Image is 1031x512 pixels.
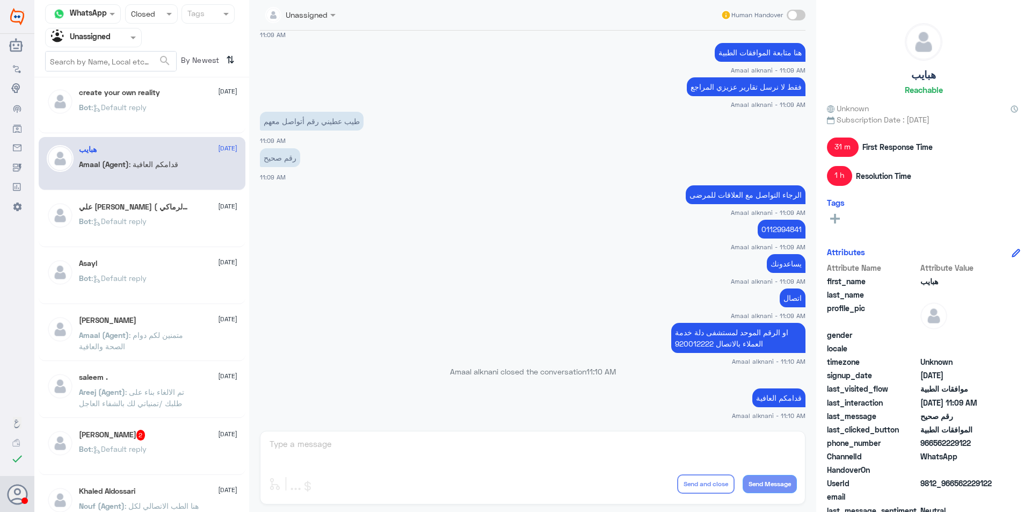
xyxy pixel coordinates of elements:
span: موافقات الطبية [920,383,998,394]
span: [DATE] [218,201,237,211]
span: 9812_966562229122 [920,478,998,489]
img: defaultAdmin.png [920,302,947,329]
p: 4/9/2025, 11:09 AM [686,185,805,204]
span: [DATE] [218,86,237,96]
span: 31 m [827,138,859,157]
span: Bot [79,103,91,112]
span: [DATE] [218,257,237,267]
h5: Khaled Aldossari [79,487,135,496]
p: 4/9/2025, 11:09 AM [715,43,805,62]
img: defaultAdmin.png [905,24,942,60]
h6: Attributes [827,247,865,257]
p: 4/9/2025, 11:09 AM [767,254,805,273]
span: first_name [827,276,918,287]
span: Bot [79,273,91,283]
span: profile_pic [827,302,918,327]
span: signup_date [827,370,918,381]
p: Amaal alknani closed the conversation [260,366,805,377]
img: defaultAdmin.png [47,316,74,343]
span: Amaal (Agent) [79,160,129,169]
img: defaultAdmin.png [47,202,74,229]
span: Bot [79,217,91,226]
h5: هبايب [79,145,97,154]
i: ⇅ [226,51,235,69]
span: هبايب [920,276,998,287]
span: Bot [79,444,91,453]
span: By Newest [177,51,222,73]
p: 4/9/2025, 11:09 AM [260,112,364,131]
img: Unassigned.svg [51,30,67,46]
span: locale [827,343,918,354]
span: 2025-08-19T13:58:16.559Z [920,370,998,381]
button: search [158,52,171,70]
p: 4/9/2025, 11:09 AM [758,220,805,239]
span: last_name [827,289,918,300]
span: null [920,491,998,502]
span: null [920,464,998,475]
span: 11:09 AM [260,31,286,38]
span: Attribute Name [827,262,918,273]
h5: علي المقبلي ( الرماكي ) [79,202,190,213]
span: 1 h [827,166,852,185]
h6: Tags [827,198,845,207]
p: 4/9/2025, 11:09 AM [780,289,805,307]
img: defaultAdmin.png [47,88,74,115]
span: [DATE] [218,371,237,381]
input: Search by Name, Local etc… [46,52,176,71]
span: last_interaction [827,397,918,408]
span: 2 [920,451,998,462]
h5: Asayl [79,259,97,268]
span: search [158,54,171,67]
span: Amaal alknani - 11:10 AM [732,411,805,420]
span: last_visited_flow [827,383,918,394]
span: الموافقات الطبية [920,424,998,435]
span: [DATE] [218,429,237,439]
h6: Reachable [905,85,943,95]
span: : تم الالغاء بناء على طلبك /تمنياتي لك بالشفاء العاجل [79,387,184,408]
p: 4/9/2025, 11:09 AM [687,77,805,96]
img: whatsapp.png [51,6,67,22]
span: HandoverOn [827,464,918,475]
span: Nouf (Agent) [79,501,125,510]
span: ChannelId [827,451,918,462]
img: Widebot Logo [10,8,24,25]
span: رقم صحيح [920,410,998,422]
span: last_message [827,410,918,422]
div: Tags [186,8,205,21]
p: 4/9/2025, 11:10 AM [671,323,805,353]
span: Amaal alknani - 11:09 AM [731,66,805,75]
span: : Default reply [91,444,147,453]
button: Avatar [7,484,27,504]
span: 11:09 AM [260,137,286,144]
span: [DATE] [218,485,237,495]
span: null [920,343,998,354]
span: 2025-09-04T08:09:40.201Z [920,397,998,408]
img: defaultAdmin.png [47,145,74,172]
span: last_clicked_button [827,424,918,435]
span: Human Handover [731,10,783,20]
span: : قدامكم العافية [129,160,178,169]
span: timezone [827,356,918,367]
h5: محمد ناصر [79,316,136,325]
span: : Default reply [91,273,147,283]
span: Amaal alknani - 11:09 AM [731,277,805,286]
button: Send Message [743,475,797,493]
i: check [11,452,24,465]
span: email [827,491,918,502]
span: [DATE] [218,314,237,324]
p: 4/9/2025, 11:09 AM [260,148,300,167]
span: Areej (Agent) [79,387,125,396]
span: Amaal alknani - 11:10 AM [732,357,805,366]
span: Amaal (Agent) [79,330,129,340]
img: defaultAdmin.png [47,430,74,457]
p: 4/9/2025, 11:10 AM [752,388,805,407]
span: 966562229122 [920,437,998,449]
span: Unknown [920,356,998,367]
h5: هبايب [911,69,936,81]
span: [DATE] [218,143,237,153]
h5: saleem . [79,373,108,382]
img: defaultAdmin.png [47,259,74,286]
span: : Default reply [91,217,147,226]
span: phone_number [827,437,918,449]
span: UserId [827,478,918,489]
